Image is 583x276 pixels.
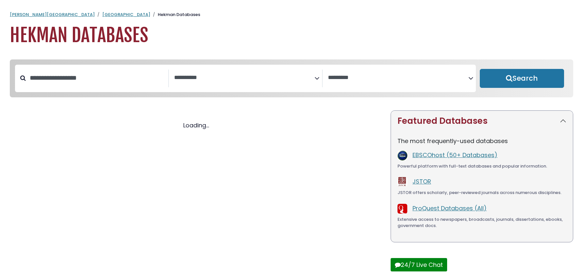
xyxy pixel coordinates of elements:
a: EBSCOhost (50+ Databases) [413,151,497,159]
textarea: Search [328,74,468,81]
button: Submit for Search Results [480,69,564,88]
button: Featured Databases [391,111,573,131]
button: 24/7 Live Chat [391,258,447,271]
nav: breadcrumb [10,11,573,18]
div: Loading... [10,121,383,130]
a: ProQuest Databases (All) [413,204,487,212]
a: [PERSON_NAME][GEOGRAPHIC_DATA] [10,11,95,18]
input: Search database by title or keyword [26,73,168,83]
li: Hekman Databases [150,11,200,18]
a: JSTOR [413,177,431,186]
a: [GEOGRAPHIC_DATA] [102,11,150,18]
div: Extensive access to newspapers, broadcasts, journals, dissertations, ebooks, government docs. [397,216,566,229]
p: The most frequently-used databases [397,137,566,145]
textarea: Search [174,74,315,81]
div: JSTOR offers scholarly, peer-reviewed journals across numerous disciplines. [397,189,566,196]
nav: Search filters [10,59,573,97]
h1: Hekman Databases [10,24,573,46]
div: Powerful platform with full-text databases and popular information. [397,163,566,170]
